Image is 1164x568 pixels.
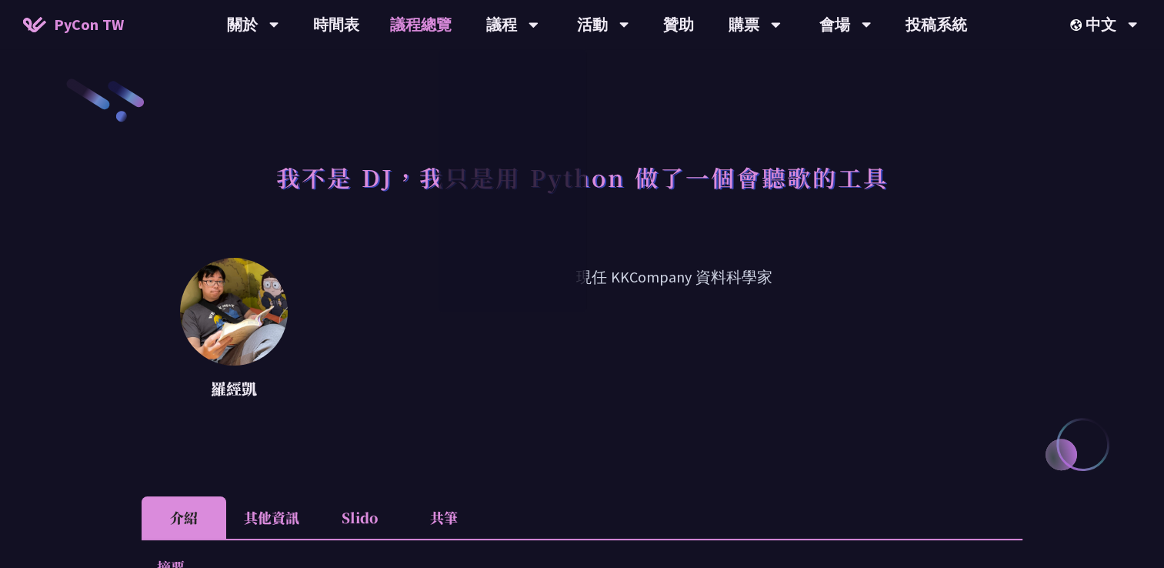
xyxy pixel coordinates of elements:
[402,496,486,539] li: 共筆
[180,258,288,366] img: 羅經凱
[142,496,226,539] li: 介紹
[23,17,46,32] img: Home icon of PyCon TW 2025
[276,154,889,200] h1: 我不是 DJ，我只是用 Python 做了一個會聽歌的工具
[180,377,288,400] p: 羅經凱
[1070,19,1086,31] img: Locale Icon
[317,496,402,539] li: Slido
[54,13,124,36] span: PyCon TW
[326,266,1022,404] p: 現任 KKCompany 資料科學家
[226,496,317,539] li: 其他資訊
[8,5,139,44] a: PyCon TW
